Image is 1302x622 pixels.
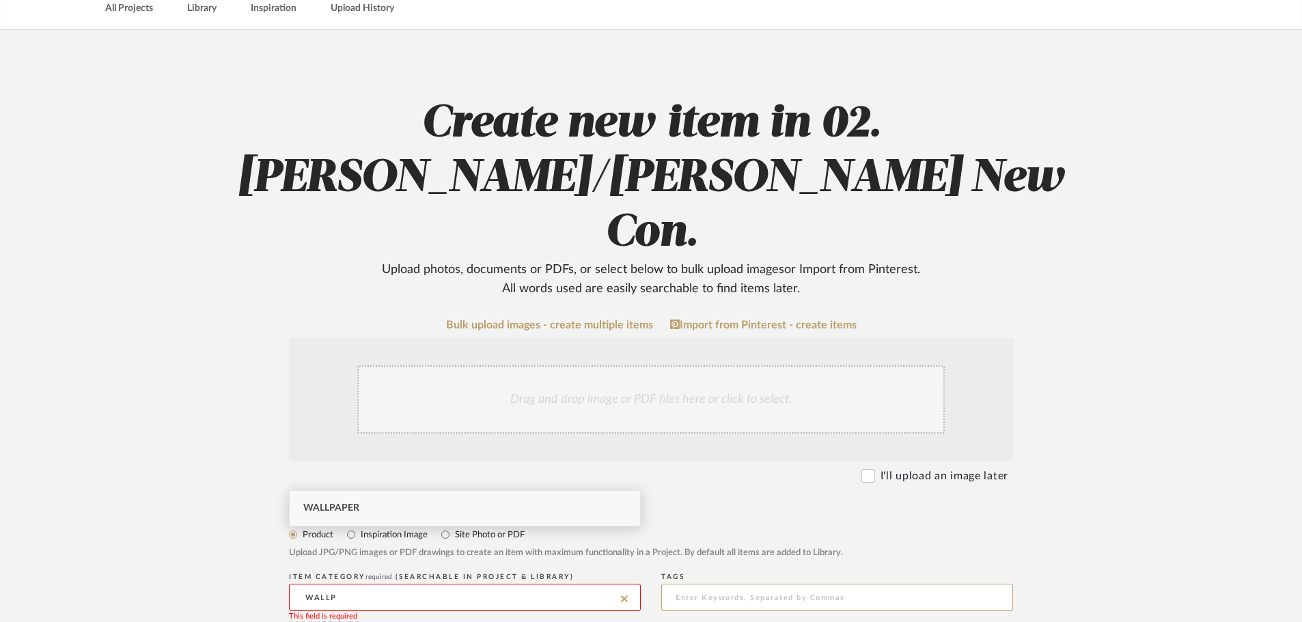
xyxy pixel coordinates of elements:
[301,527,333,542] label: Product
[303,503,359,513] span: Wallpaper
[289,584,641,611] input: Type a category to search and select
[289,515,1013,523] div: Item Type
[359,527,428,542] label: Inspiration Image
[289,546,1013,560] div: Upload JPG/PNG images or PDF drawings to create an item with maximum functionality in a Project. ...
[454,527,525,542] label: Site Photo or PDF
[289,526,1013,543] mat-radio-group: Select item type
[881,468,1008,484] label: I'll upload an image later
[661,584,1013,611] input: Enter Keywords, Separated by Commas
[661,573,1013,581] div: Tags
[396,574,574,580] span: (Searchable in Project & Library)
[446,320,653,331] a: Bulk upload images - create multiple items
[670,319,857,331] a: Import from Pinterest - create items
[289,573,641,581] div: ITEM CATEGORY
[216,96,1086,298] h2: Create new item in 02. [PERSON_NAME]/[PERSON_NAME] New Con.
[365,574,392,580] span: required
[371,260,931,298] div: Upload photos, documents or PDFs, or select below to bulk upload images or Import from Pinterest ...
